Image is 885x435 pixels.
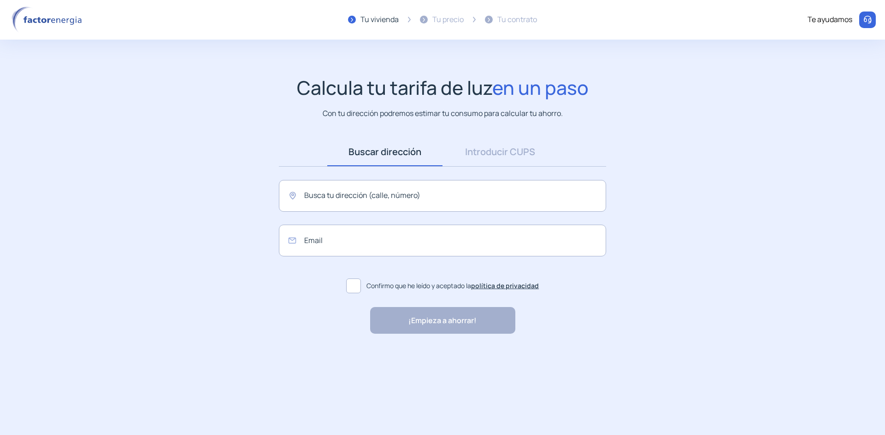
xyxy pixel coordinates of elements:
img: logo factor [9,6,88,33]
span: Confirmo que he leído y aceptado la [366,281,539,291]
a: Introducir CUPS [442,138,558,166]
div: Tu vivienda [360,14,399,26]
span: en un paso [492,75,589,100]
h1: Calcula tu tarifa de luz [297,76,589,99]
p: Con tu dirección podremos estimar tu consumo para calcular tu ahorro. [323,108,563,119]
div: Tu contrato [497,14,537,26]
div: Tu precio [432,14,464,26]
img: llamar [863,15,872,24]
div: Te ayudamos [808,14,852,26]
a: Buscar dirección [327,138,442,166]
a: política de privacidad [471,281,539,290]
